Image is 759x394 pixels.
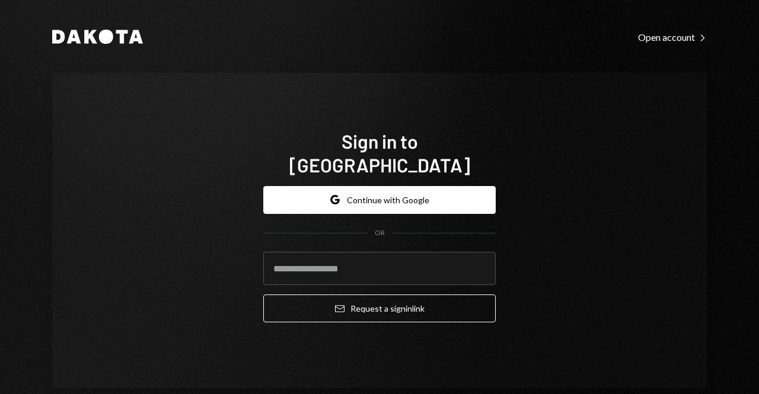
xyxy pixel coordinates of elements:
div: Open account [638,31,707,43]
button: Continue with Google [263,186,496,214]
button: Request a signinlink [263,294,496,322]
div: OR [375,228,385,238]
h1: Sign in to [GEOGRAPHIC_DATA] [263,129,496,177]
a: Open account [638,30,707,43]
